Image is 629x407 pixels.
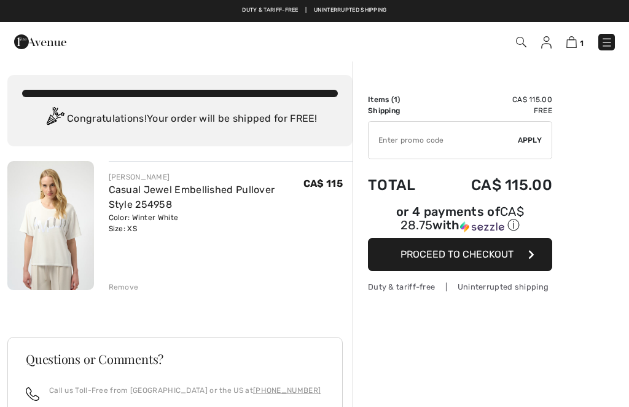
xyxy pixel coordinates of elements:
div: [PERSON_NAME] [109,172,303,183]
div: Remove [109,282,139,293]
img: Shopping Bag [566,36,577,48]
a: Casual Jewel Embellished Pullover Style 254958 [109,184,275,210]
span: CA$ 115 [303,178,343,189]
div: Color: Winter White Size: XS [109,212,303,234]
a: 1 [566,34,584,49]
td: Shipping [368,105,436,116]
div: Duty & tariff-free | Uninterrupted shipping [368,281,552,293]
td: Free [436,105,552,116]
td: CA$ 115.00 [436,164,552,206]
img: Congratulation2.svg [42,107,67,132]
img: My Info [541,36,552,49]
img: Search [516,37,526,47]
img: Menu [601,36,613,49]
h3: Questions or Comments? [26,353,324,365]
a: [PHONE_NUMBER] [253,386,321,395]
span: CA$ 28.75 [400,204,524,232]
span: Proceed to Checkout [400,248,514,260]
input: Promo code [369,122,518,159]
td: Items ( ) [368,94,436,105]
button: Proceed to Checkout [368,238,552,271]
img: Casual Jewel Embellished Pullover Style 254958 [7,161,94,290]
p: Call us Toll-Free from [GEOGRAPHIC_DATA] or the US at [49,385,321,396]
a: 1ère Avenue [14,35,66,47]
span: Apply [518,135,542,146]
span: 1 [580,39,584,48]
img: call [26,387,39,401]
span: 1 [394,95,397,104]
img: 1ère Avenue [14,30,66,54]
td: CA$ 115.00 [436,94,552,105]
td: Total [368,164,436,206]
div: or 4 payments ofCA$ 28.75withSezzle Click to learn more about Sezzle [368,206,552,238]
div: Congratulations! Your order will be shipped for FREE! [22,107,338,132]
div: or 4 payments of with [368,206,552,234]
img: Sezzle [460,221,504,232]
